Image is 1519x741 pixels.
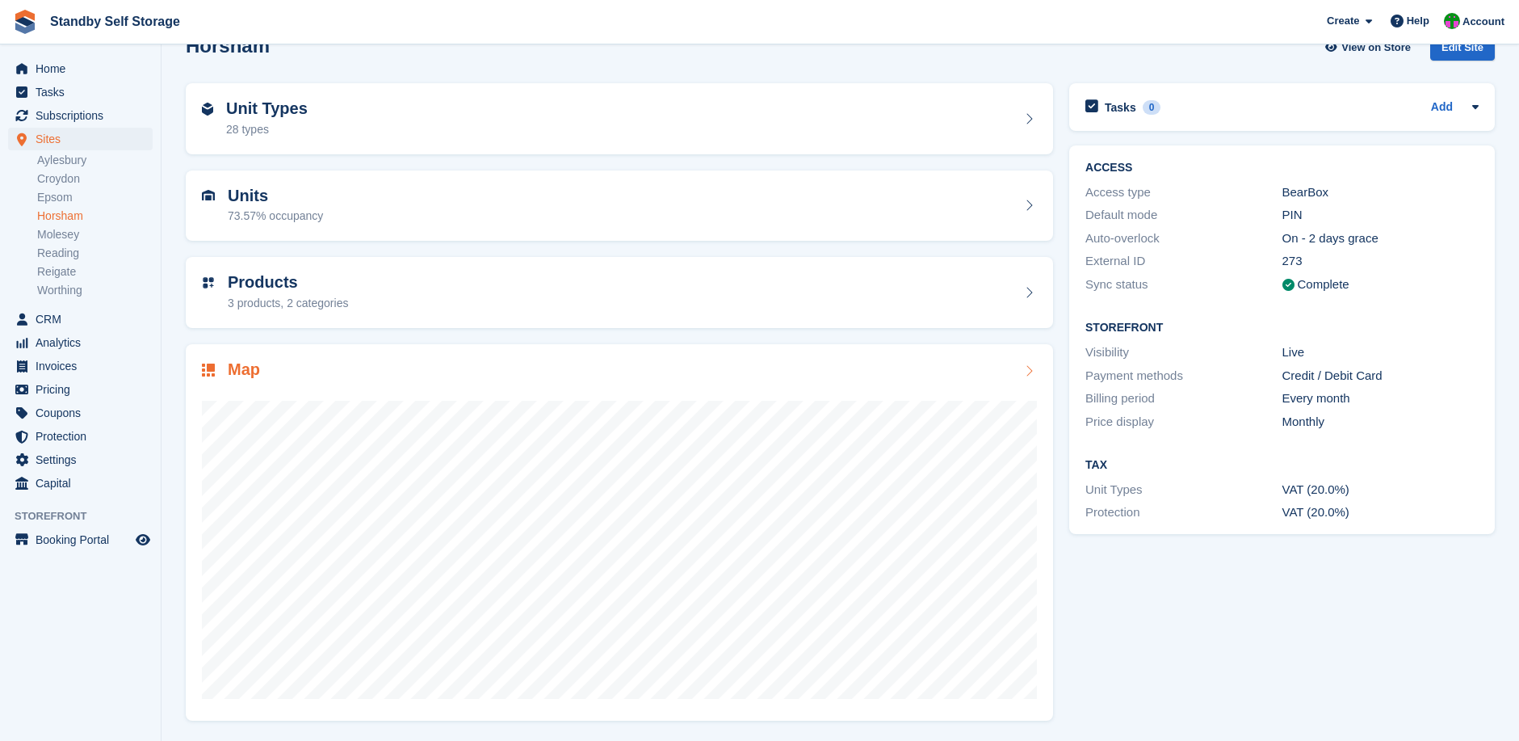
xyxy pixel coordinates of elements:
[1431,99,1453,117] a: Add
[1444,13,1460,29] img: Michelle Mustoe
[228,208,323,225] div: 73.57% occupancy
[36,81,132,103] span: Tasks
[1085,367,1282,385] div: Payment methods
[37,227,153,242] a: Molesey
[1282,183,1479,202] div: BearBox
[1085,229,1282,248] div: Auto-overlock
[186,35,270,57] h2: Horsham
[1282,413,1479,432] div: Monthly
[202,103,213,116] img: unit-type-icn-2b2737a686de81e16bb02015468b77c625bbabd49415b5ef34ead5e3b44a266d.svg
[226,99,308,118] h2: Unit Types
[8,402,153,424] a: menu
[1085,503,1282,522] div: Protection
[186,83,1053,154] a: Unit Types 28 types
[186,171,1053,242] a: Units 73.57% occupancy
[36,57,132,80] span: Home
[202,190,215,201] img: unit-icn-7be61d7bf1b0ce9d3e12c5938cc71ed9869f7b940bace4675aadf7bd6d80202e.svg
[8,308,153,331] a: menu
[133,530,153,549] a: Preview store
[1282,252,1479,271] div: 273
[8,425,153,448] a: menu
[1282,206,1479,225] div: PIN
[8,355,153,377] a: menu
[37,171,153,187] a: Croydon
[8,81,153,103] a: menu
[1407,13,1429,29] span: Help
[1085,206,1282,225] div: Default mode
[36,425,132,448] span: Protection
[8,528,153,551] a: menu
[1085,162,1479,175] h2: ACCESS
[1282,343,1479,362] div: Live
[228,273,348,292] h2: Products
[1282,367,1479,385] div: Credit / Debit Card
[36,378,132,401] span: Pricing
[1085,183,1282,202] div: Access type
[1430,35,1495,61] div: Edit Site
[1282,481,1479,499] div: VAT (20.0%)
[1341,40,1411,56] span: View on Store
[36,472,132,495] span: Capital
[1085,276,1282,294] div: Sync status
[1085,343,1282,362] div: Visibility
[1430,35,1495,68] a: Edit Site
[1085,481,1282,499] div: Unit Types
[36,402,132,424] span: Coupons
[202,364,215,377] img: map-icn-33ee37083ee616e46c38cad1a60f524a97daa1e2b2c8c0bc3eb3415660979fc1.svg
[36,528,132,551] span: Booking Portal
[37,190,153,205] a: Epsom
[15,508,161,524] span: Storefront
[37,283,153,298] a: Worthing
[37,208,153,224] a: Horsham
[1462,14,1504,30] span: Account
[36,128,132,150] span: Sites
[36,448,132,471] span: Settings
[36,308,132,331] span: CRM
[1282,389,1479,408] div: Every month
[8,378,153,401] a: menu
[1143,100,1161,115] div: 0
[186,257,1053,328] a: Products 3 products, 2 categories
[8,331,153,354] a: menu
[186,344,1053,722] a: Map
[1298,276,1349,294] div: Complete
[1085,389,1282,408] div: Billing period
[8,104,153,127] a: menu
[36,104,132,127] span: Subscriptions
[1085,459,1479,472] h2: Tax
[202,276,215,289] img: custom-product-icn-752c56ca05d30b4aa98f6f15887a0e09747e85b44ffffa43cff429088544963d.svg
[37,246,153,261] a: Reading
[8,128,153,150] a: menu
[8,57,153,80] a: menu
[37,264,153,280] a: Reigate
[1282,229,1479,248] div: On - 2 days grace
[37,153,153,168] a: Aylesbury
[44,8,187,35] a: Standby Self Storage
[1085,252,1282,271] div: External ID
[228,295,348,312] div: 3 products, 2 categories
[36,355,132,377] span: Invoices
[228,360,260,379] h2: Map
[226,121,308,138] div: 28 types
[8,472,153,495] a: menu
[8,448,153,471] a: menu
[1323,35,1417,61] a: View on Store
[1282,503,1479,522] div: VAT (20.0%)
[13,10,37,34] img: stora-icon-8386f47178a22dfd0bd8f6a31ec36ba5ce8667c1dd55bd0f319d3a0aa187defe.svg
[1105,100,1136,115] h2: Tasks
[1085,322,1479,335] h2: Storefront
[1327,13,1359,29] span: Create
[36,331,132,354] span: Analytics
[1085,413,1282,432] div: Price display
[228,187,323,205] h2: Units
